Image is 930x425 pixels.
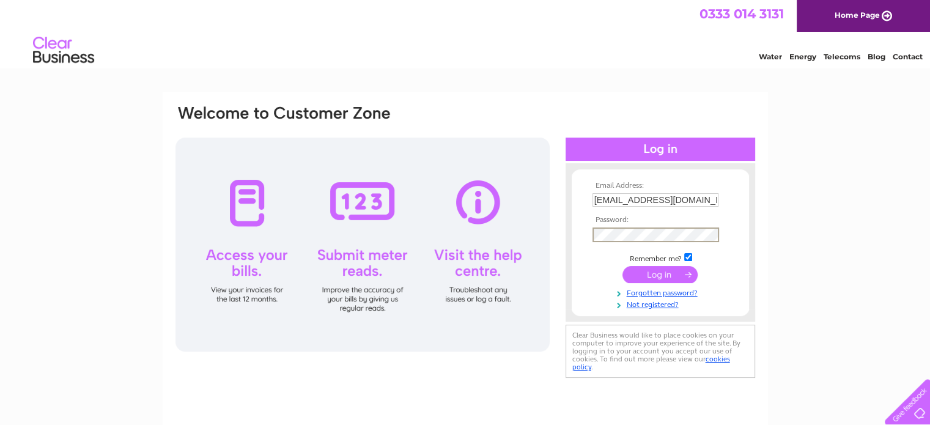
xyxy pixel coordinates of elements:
a: Forgotten password? [592,286,731,298]
a: Not registered? [592,298,731,309]
div: Clear Business is a trading name of Verastar Limited (registered in [GEOGRAPHIC_DATA] No. 3667643... [177,7,755,59]
a: Energy [789,52,816,61]
a: Blog [868,52,885,61]
a: Water [759,52,782,61]
div: Clear Business would like to place cookies on your computer to improve your experience of the sit... [566,325,755,378]
input: Submit [622,266,698,283]
a: cookies policy [572,355,730,371]
a: Contact [893,52,923,61]
th: Email Address: [589,182,731,190]
a: 0333 014 3131 [699,6,784,21]
th: Password: [589,216,731,224]
a: Telecoms [824,52,860,61]
img: logo.png [32,32,95,69]
td: Remember me? [589,251,731,264]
